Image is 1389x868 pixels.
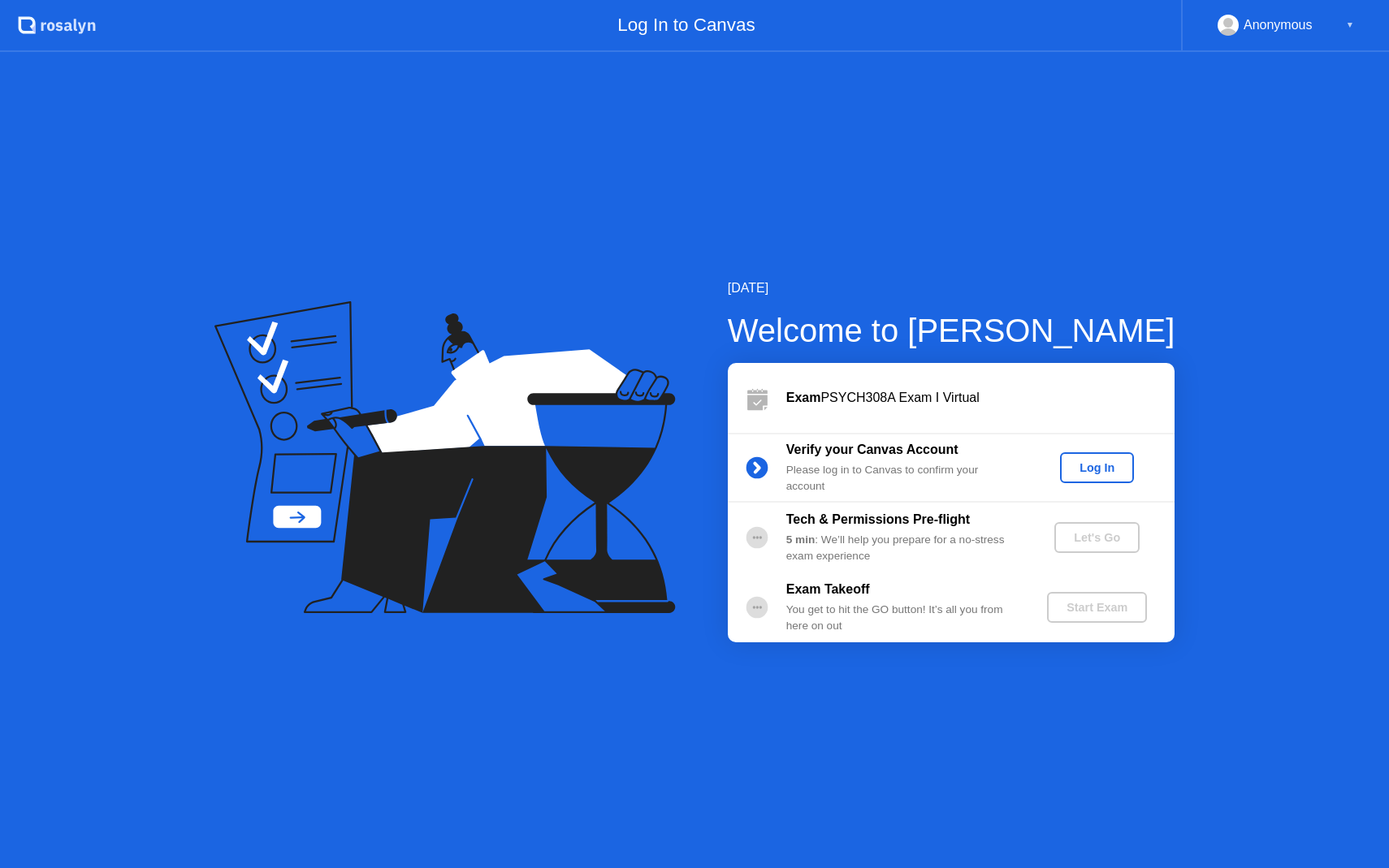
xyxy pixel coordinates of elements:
[1067,461,1127,474] div: Log In
[786,462,1020,495] div: Please log in to Canvas to confirm your account
[786,532,1020,565] div: : We’ll help you prepare for a no-stress exam experience
[786,443,958,456] b: Verify your Canvas Account
[728,279,1175,298] div: [DATE]
[1244,15,1313,36] div: Anonymous
[786,582,870,596] b: Exam Takeoff
[1054,601,1140,614] div: Start Exam
[786,512,970,526] b: Tech & Permissions Pre-flight
[786,391,821,404] b: Exam
[728,306,1175,355] div: Welcome to [PERSON_NAME]
[1346,15,1354,36] div: ▼
[786,533,816,546] b: 5 min
[1054,522,1140,553] button: Let's Go
[1061,531,1133,544] div: Let's Go
[1047,592,1147,623] button: Start Exam
[1060,452,1134,483] button: Log In
[786,388,1175,408] div: PSYCH308A Exam I Virtual
[786,602,1020,635] div: You get to hit the GO button! It’s all you from here on out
